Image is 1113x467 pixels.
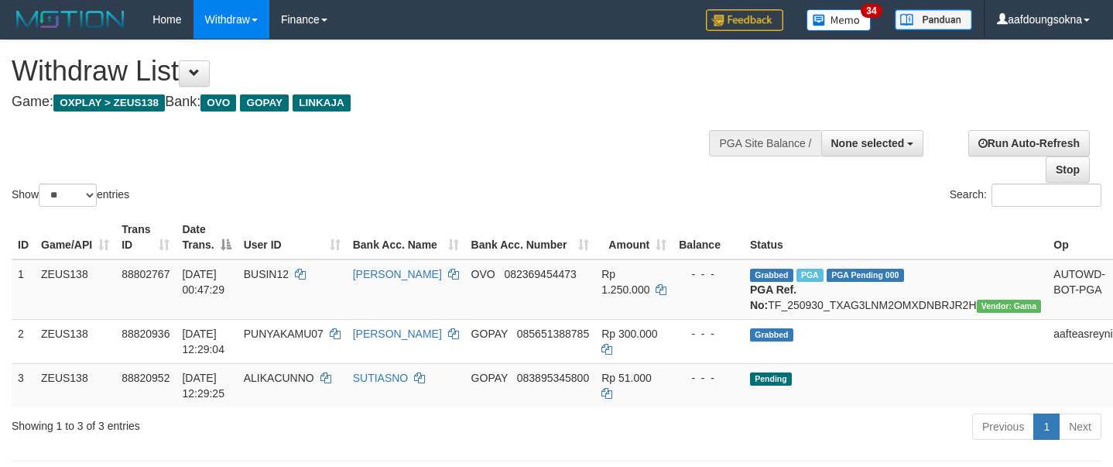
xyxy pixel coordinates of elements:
[595,215,673,259] th: Amount: activate to sort column ascending
[471,372,508,384] span: GOPAY
[750,269,793,282] span: Grabbed
[35,363,115,407] td: ZEUS138
[12,56,727,87] h1: Withdraw List
[244,328,324,340] span: PUNYAKAMU07
[679,266,738,282] div: - - -
[861,4,882,18] span: 34
[240,94,289,112] span: GOPAY
[679,326,738,342] div: - - -
[679,370,738,386] div: - - -
[517,328,589,340] span: Copy 085651388785 to clipboard
[122,328,170,340] span: 88820936
[182,268,224,296] span: [DATE] 00:47:29
[12,184,129,207] label: Show entries
[806,9,872,31] img: Button%20Memo.svg
[744,215,1047,259] th: Status
[796,269,824,282] span: Marked by aafsreyleap
[504,268,576,280] span: Copy 082369454473 to clipboard
[601,328,657,340] span: Rp 300.000
[12,259,35,320] td: 1
[35,319,115,363] td: ZEUS138
[353,372,409,384] a: SUTIASNO
[744,259,1047,320] td: TF_250930_TXAG3LNM2OMXDNBRJR2H
[1059,414,1101,440] a: Next
[35,259,115,320] td: ZEUS138
[12,94,727,110] h4: Game: Bank:
[991,184,1101,207] input: Search:
[709,130,820,156] div: PGA Site Balance /
[601,268,649,296] span: Rp 1.250.000
[827,269,904,282] span: PGA Pending
[353,268,442,280] a: [PERSON_NAME]
[673,215,744,259] th: Balance
[750,283,796,311] b: PGA Ref. No:
[831,137,905,149] span: None selected
[1033,414,1060,440] a: 1
[35,215,115,259] th: Game/API: activate to sort column ascending
[750,373,792,386] span: Pending
[12,215,35,259] th: ID
[122,372,170,384] span: 88820952
[182,328,224,355] span: [DATE] 12:29:04
[53,94,165,112] span: OXPLAY > ZEUS138
[465,215,596,259] th: Bank Acc. Number: activate to sort column ascending
[182,372,224,400] span: [DATE] 12:29:25
[244,372,314,384] span: ALIKACUNNO
[293,94,351,112] span: LINKAJA
[706,9,783,31] img: Feedback.jpg
[122,268,170,280] span: 88802767
[968,130,1090,156] a: Run Auto-Refresh
[471,268,495,280] span: OVO
[347,215,465,259] th: Bank Acc. Name: activate to sort column ascending
[950,184,1101,207] label: Search:
[12,363,35,407] td: 3
[176,215,237,259] th: Date Trans.: activate to sort column descending
[200,94,236,112] span: OVO
[353,328,442,340] a: [PERSON_NAME]
[12,319,35,363] td: 2
[750,328,793,342] span: Grabbed
[821,130,924,156] button: None selected
[1046,156,1090,183] a: Stop
[12,8,129,31] img: MOTION_logo.png
[972,414,1034,440] a: Previous
[471,328,508,340] span: GOPAY
[895,9,972,30] img: panduan.png
[238,215,347,259] th: User ID: activate to sort column ascending
[39,184,97,207] select: Showentries
[244,268,289,280] span: BUSIN12
[12,412,452,434] div: Showing 1 to 3 of 3 entries
[977,300,1042,313] span: Vendor URL: https://trx31.1velocity.biz
[601,372,652,384] span: Rp 51.000
[115,215,176,259] th: Trans ID: activate to sort column ascending
[517,372,589,384] span: Copy 083895345800 to clipboard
